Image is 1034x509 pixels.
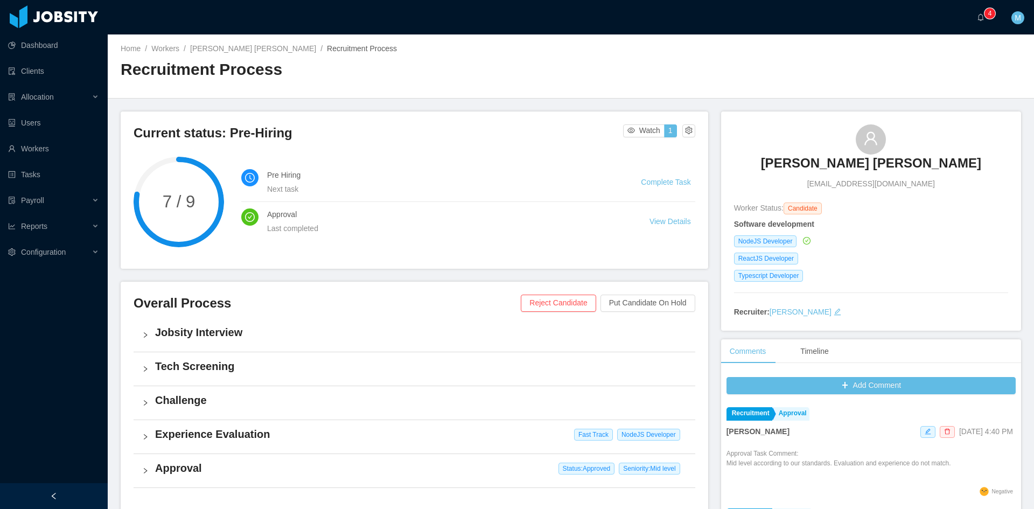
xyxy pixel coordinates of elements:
span: Negative [992,489,1013,494]
button: icon: eyeWatch [623,124,665,137]
h3: Current status: Pre-Hiring [134,124,623,142]
h3: [PERSON_NAME] [PERSON_NAME] [761,155,981,172]
a: [PERSON_NAME] [770,308,832,316]
span: Typescript Developer [734,270,804,282]
p: Mid level according to our standards. Evaluation and experience do not match. [726,458,951,468]
h4: Challenge [155,393,687,408]
a: icon: pie-chartDashboard [8,34,99,56]
span: 7 / 9 [134,193,224,210]
i: icon: delete [944,428,951,435]
span: ReactJS Developer [734,253,798,264]
button: icon: setting [682,124,695,137]
h2: Recruitment Process [121,59,571,81]
span: NodeJS Developer [734,235,797,247]
i: icon: solution [8,93,16,101]
span: Seniority: Mid level [619,463,680,475]
i: icon: file-protect [8,197,16,204]
i: icon: edit [925,428,931,435]
span: Configuration [21,248,66,256]
i: icon: check-circle [245,212,255,222]
a: [PERSON_NAME] [PERSON_NAME] [190,44,316,53]
div: icon: rightChallenge [134,386,695,420]
h3: Overall Process [134,295,521,312]
div: icon: rightApproval [134,454,695,487]
span: / [320,44,323,53]
h4: Approval [155,461,687,476]
sup: 4 [984,8,995,19]
i: icon: bell [977,13,984,21]
span: [EMAIL_ADDRESS][DOMAIN_NAME] [807,178,935,190]
span: / [145,44,147,53]
i: icon: check-circle [803,237,811,245]
span: Status: Approved [558,463,615,475]
h4: Jobsity Interview [155,325,687,340]
div: Last completed [267,222,624,234]
a: icon: auditClients [8,60,99,82]
span: Allocation [21,93,54,101]
span: Reports [21,222,47,231]
div: Timeline [792,339,837,364]
h4: Tech Screening [155,359,687,374]
div: icon: rightExperience Evaluation [134,420,695,454]
a: icon: check-circle [801,236,811,245]
i: icon: right [142,468,149,474]
i: icon: right [142,400,149,406]
button: 1 [664,124,677,137]
span: Candidate [784,203,822,214]
i: icon: user [863,131,878,146]
p: 4 [988,8,992,19]
strong: Recruiter: [734,308,770,316]
i: icon: right [142,366,149,372]
i: icon: right [142,332,149,338]
a: [PERSON_NAME] [PERSON_NAME] [761,155,981,178]
button: Reject Candidate [521,295,596,312]
span: / [184,44,186,53]
span: M [1015,11,1021,24]
a: Workers [151,44,179,53]
a: Complete Task [641,178,690,186]
a: icon: userWorkers [8,138,99,159]
a: Approval [773,407,809,421]
i: icon: clock-circle [245,173,255,183]
span: Payroll [21,196,44,205]
span: Recruitment Process [327,44,397,53]
a: View Details [649,217,691,226]
i: icon: right [142,434,149,440]
span: [DATE] 4:40 PM [959,427,1013,436]
span: Fast Track [574,429,613,441]
span: Worker Status: [734,204,784,212]
button: icon: plusAdd Comment [726,377,1016,394]
i: icon: line-chart [8,222,16,230]
a: Home [121,44,141,53]
i: icon: setting [8,248,16,256]
a: Recruitment [726,407,772,421]
a: icon: robotUsers [8,112,99,134]
h4: Pre Hiring [267,169,615,181]
span: NodeJS Developer [617,429,680,441]
h4: Experience Evaluation [155,427,687,442]
div: icon: rightTech Screening [134,352,695,386]
strong: [PERSON_NAME] [726,427,790,436]
button: Put Candidate On Hold [600,295,695,312]
div: icon: rightJobsity Interview [134,318,695,352]
div: Comments [721,339,775,364]
div: Approval Task Comment: [726,449,951,484]
strong: Software development [734,220,814,228]
h4: Approval [267,208,624,220]
a: icon: profileTasks [8,164,99,185]
div: Next task [267,183,615,195]
i: icon: edit [834,308,841,316]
